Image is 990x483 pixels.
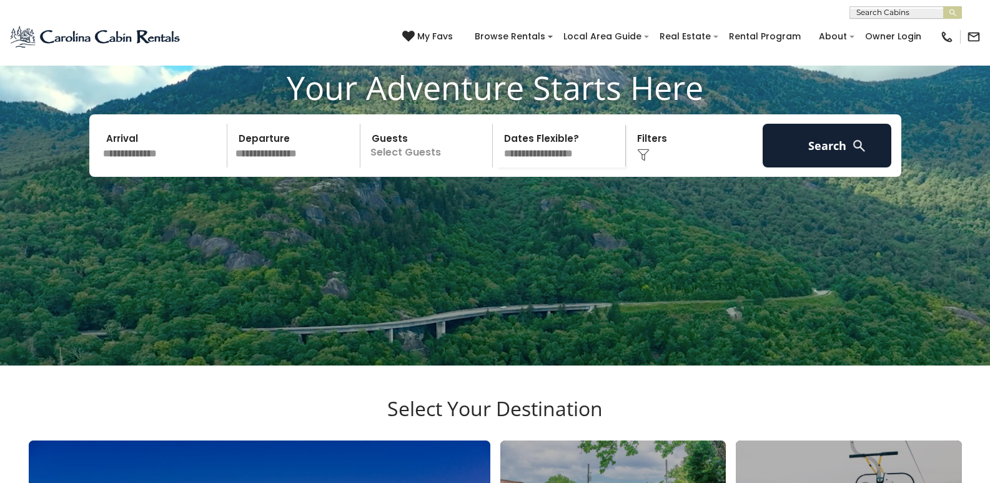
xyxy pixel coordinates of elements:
[402,30,456,44] a: My Favs
[557,27,648,46] a: Local Area Guide
[9,24,182,49] img: Blue-2.png
[851,138,867,154] img: search-regular-white.png
[27,397,964,441] h3: Select Your Destination
[9,68,981,107] h1: Your Adventure Starts Here
[653,27,717,46] a: Real Estate
[417,30,453,43] span: My Favs
[967,30,981,44] img: mail-regular-black.png
[468,27,552,46] a: Browse Rentals
[763,124,892,167] button: Search
[364,124,493,167] p: Select Guests
[813,27,853,46] a: About
[723,27,807,46] a: Rental Program
[859,27,928,46] a: Owner Login
[940,30,954,44] img: phone-regular-black.png
[637,149,650,161] img: filter--v1.png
